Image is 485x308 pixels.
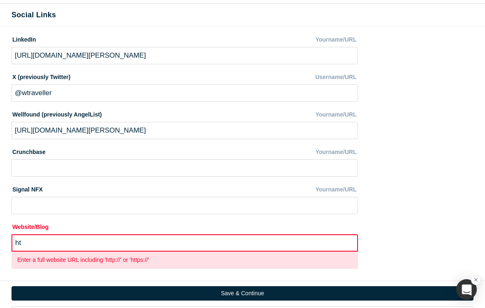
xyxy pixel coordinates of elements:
label: LinkedIn [12,33,315,44]
div: Username/URL [315,70,358,84]
label: Signal NFX [12,182,315,194]
button: Save & Continue [12,286,473,301]
div: Yourname/URL [315,33,358,47]
label: Wellfound (previously AngelList) [12,107,315,119]
label: Crunchbase [12,145,315,156]
div: Yourname/URL [315,182,358,197]
label: Website/Blog [12,220,358,231]
div: Yourname/URL [315,107,358,122]
h3: Social Links [12,9,473,21]
div: Yourname/URL [315,145,358,159]
p: Enter a full website URL including 'http://' or 'https://' [17,256,352,264]
label: X (previously Twitter) [12,70,315,82]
